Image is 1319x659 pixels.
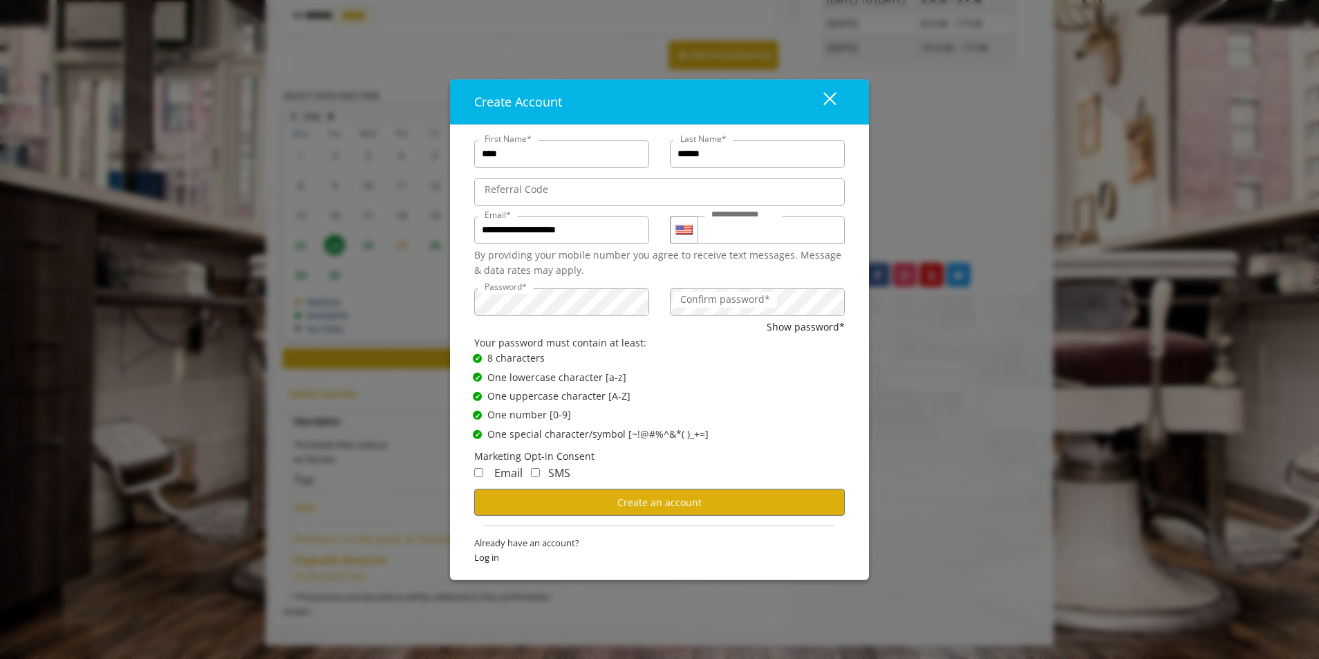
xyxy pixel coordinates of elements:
input: FirstName [474,140,649,168]
div: Marketing Opt-in Consent [474,449,845,464]
span: SMS [548,465,570,480]
div: close dialog [807,91,835,112]
label: Last Name* [673,132,733,145]
label: Password* [478,280,534,293]
span: Log in [474,550,845,565]
span: Already have an account? [474,536,845,550]
span: Create an account [617,496,702,509]
input: ConfirmPassword [670,288,845,316]
div: Your password must contain at least: [474,335,845,351]
input: ReferralCode [474,178,845,206]
input: Password [474,288,649,316]
span: ✔ [475,409,480,420]
span: 8 characters [487,351,545,366]
label: First Name* [478,132,539,145]
span: ✔ [475,353,480,364]
label: Email* [478,208,518,221]
button: Create an account [474,489,845,516]
label: Confirm password* [673,292,777,307]
div: Country [670,216,698,244]
input: Lastname [670,140,845,168]
span: ✔ [475,372,480,383]
span: Email [494,465,523,480]
span: One lowercase character [a-z] [487,369,626,384]
div: By providing your mobile number you agree to receive text messages. Message & data rates may apply. [474,248,845,279]
input: Receive Marketing Email [474,467,483,476]
span: Create Account [474,93,562,110]
input: Receive Marketing SMS [531,467,540,476]
span: ✔ [475,429,480,440]
span: One number [0-9] [487,407,571,423]
button: close dialog [798,87,845,115]
span: One special character/symbol [~!@#%^&*( )_+=] [487,427,709,442]
button: Show password* [767,319,845,335]
span: ✔ [475,391,480,402]
input: Email [474,216,649,244]
label: Referral Code [478,182,555,197]
span: One uppercase character [A-Z] [487,389,630,404]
